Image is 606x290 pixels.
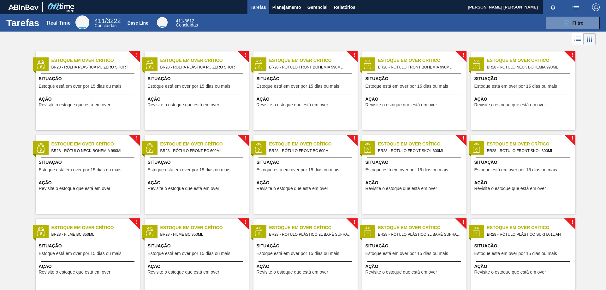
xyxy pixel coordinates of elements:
[592,3,600,11] img: Logout
[462,53,464,57] span: !
[474,243,574,249] span: Situação
[474,84,557,89] span: Estoque está em over por 15 dias ou mais
[571,53,573,57] span: !
[136,136,138,141] span: !
[365,263,465,270] span: Ação
[160,231,244,238] span: BR28 - FILME BC 350ML
[257,103,328,107] span: Revisite o estoque que está em over
[148,263,247,270] span: Ação
[128,21,148,26] div: Base Line
[94,17,121,24] span: / 3222
[176,18,183,23] span: 411
[257,263,356,270] span: Ação
[571,136,573,141] span: !
[39,263,138,270] span: Ação
[257,180,356,186] span: Ação
[378,224,466,231] span: Estoque em Over Crítico
[39,243,138,249] span: Situação
[148,168,230,172] span: Estoque está em over por 15 dias ou mais
[39,168,122,172] span: Estoque está em over por 15 dias ou mais
[363,227,372,236] img: status
[145,227,154,236] img: status
[51,147,135,154] span: BR28 - RÓTULO NECK BOHEMIA 990ML
[39,270,110,275] span: Revisite o estoque que está em over
[160,64,244,71] span: BR28 - ROLHA PLÁSTICA PC ZERO SHORT
[39,186,110,191] span: Revisite o estoque que está em over
[365,186,437,191] span: Revisite o estoque que está em over
[257,75,356,82] span: Situação
[378,141,466,147] span: Estoque em Over Crítico
[245,136,247,141] span: !
[487,57,575,64] span: Estoque em Over Crítico
[6,19,39,27] h1: Tarefas
[365,96,465,103] span: Ação
[572,33,584,45] div: Visão em Lista
[51,141,140,147] span: Estoque em Over Crítico
[51,231,135,238] span: BR28 - FILME BC 350ML
[365,251,448,256] span: Estoque está em over por 15 dias ou mais
[160,57,249,64] span: Estoque em Over Crítico
[148,96,247,103] span: Ação
[378,57,466,64] span: Estoque em Over Crítico
[474,270,546,275] span: Revisite o estoque que está em over
[257,159,356,166] span: Situação
[39,84,122,89] span: Estoque está em over por 15 dias ou mais
[39,251,122,256] span: Estoque está em over por 15 dias ou mais
[94,23,116,28] span: Concluídas
[257,251,339,256] span: Estoque está em over por 15 dias ou mais
[36,227,45,236] img: status
[36,60,45,69] img: status
[254,60,263,69] img: status
[148,180,247,186] span: Ação
[245,53,247,57] span: !
[145,143,154,153] img: status
[474,263,574,270] span: Ação
[145,60,154,69] img: status
[257,243,356,249] span: Situação
[269,141,358,147] span: Estoque em Over Crítico
[378,147,461,154] span: BR28 - RÓTULO FRONT SKOL 600ML
[136,220,138,225] span: !
[157,17,168,28] div: Base Line
[474,75,574,82] span: Situação
[75,15,89,29] div: Real Time
[474,103,546,107] span: Revisite o estoque que está em over
[269,147,353,154] span: BR28 - RÓTULO FRONT BC 600ML
[378,231,461,238] span: BR28 - RÓTULO PLÁSTICO 2L BARÉ SUFRAMA AH
[51,224,140,231] span: Estoque em Over Crítico
[365,103,437,107] span: Revisite o estoque que está em over
[572,3,579,11] img: userActions
[487,64,570,71] span: BR28 - RÓTULO NECK BOHEMIA 990ML
[94,17,105,24] span: 411
[474,180,574,186] span: Ação
[353,136,355,141] span: !
[39,159,138,166] span: Situação
[39,103,110,107] span: Revisite o estoque que está em over
[365,243,465,249] span: Situação
[176,22,198,27] span: Concluídas
[148,251,230,256] span: Estoque está em over por 15 dias ou mais
[251,3,266,11] span: Tarefas
[39,180,138,186] span: Ação
[474,168,557,172] span: Estoque está em over por 15 dias ou mais
[272,3,301,11] span: Planejamento
[365,159,465,166] span: Situação
[257,84,339,89] span: Estoque está em over por 15 dias ou mais
[136,53,138,57] span: !
[334,3,355,11] span: Relatórios
[378,64,461,71] span: BR28 - RÓTULO FRONT BOHEMIA 990ML
[94,18,121,28] div: Real Time
[257,96,356,103] span: Ação
[353,53,355,57] span: !
[363,60,372,69] img: status
[148,186,219,191] span: Revisite o estoque que está em over
[36,143,45,153] img: status
[365,168,448,172] span: Estoque está em over por 15 dias ou mais
[474,96,574,103] span: Ação
[487,224,575,231] span: Estoque em Over Crítico
[584,33,596,45] div: Visão em Cards
[546,17,600,29] button: Filtro
[487,147,570,154] span: BR28 - RÓTULO FRONT SKOL 600ML
[543,3,563,12] button: Notificações
[39,75,138,82] span: Situação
